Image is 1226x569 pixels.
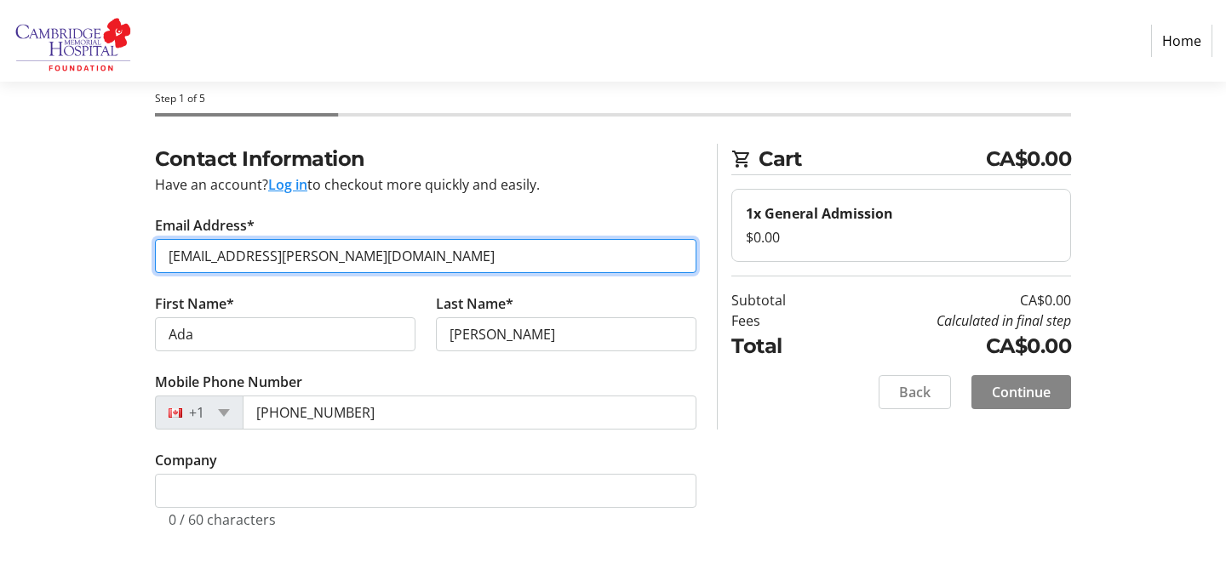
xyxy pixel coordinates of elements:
td: Calculated in final step [829,310,1071,331]
strong: 1x General Admission [746,204,893,223]
tr-character-limit: 0 / 60 characters [169,510,276,529]
span: Cart [759,144,986,174]
td: CA$0.00 [829,331,1071,361]
h2: Contact Information [155,144,696,174]
img: Cambridge Memorial Hospital Foundation's Logo [14,7,135,75]
td: CA$0.00 [829,290,1071,310]
span: Back [899,382,931,402]
button: Continue [971,375,1071,409]
div: $0.00 [746,227,1057,248]
div: Have an account? to checkout more quickly and easily. [155,174,696,195]
a: Home [1151,25,1212,57]
td: Subtotal [731,290,829,310]
input: (506) 234-5678 [243,395,696,430]
label: Mobile Phone Number [155,372,302,392]
button: Log in [268,174,307,195]
div: Step 1 of 5 [155,91,1071,106]
td: Fees [731,310,829,331]
label: Last Name* [436,293,513,314]
td: Total [731,331,829,361]
span: CA$0.00 [986,144,1072,174]
label: Email Address* [155,215,255,236]
span: Continue [992,382,1051,402]
button: Back [879,375,951,409]
label: Company [155,450,217,470]
label: First Name* [155,293,234,314]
